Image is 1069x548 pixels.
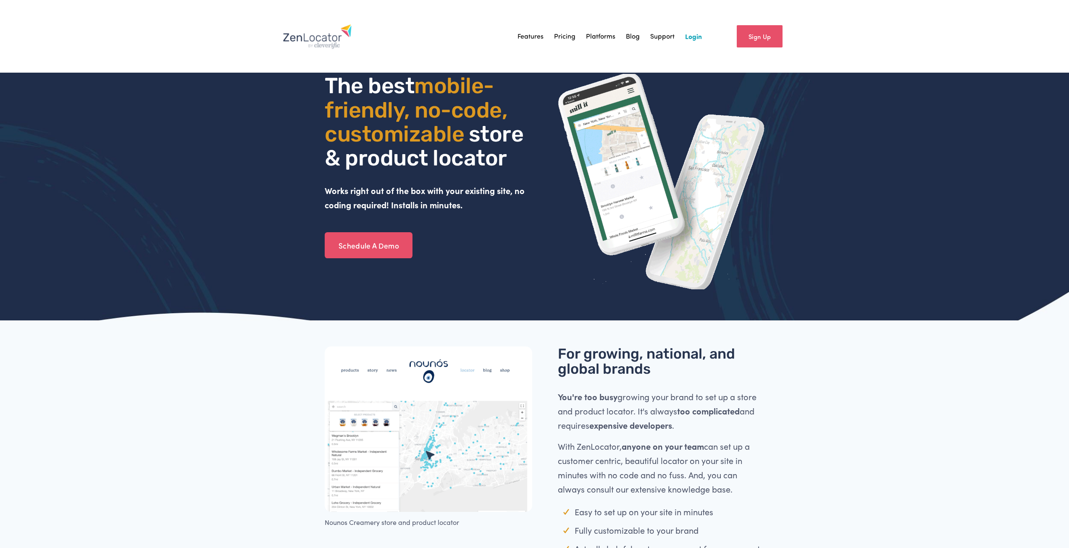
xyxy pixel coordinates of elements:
[685,30,702,42] a: Login
[558,391,617,402] strong: You're too busy
[325,185,527,210] strong: Works right out of the box with your existing site, no coding required! Installs in minutes.
[737,25,783,47] a: Sign Up
[622,440,704,452] strong: anyone on your team
[558,74,765,289] img: ZenLocator phone mockup gif
[575,524,699,536] span: Fully customizable to your brand
[325,346,532,512] img: Nounos Creamery store and product locator
[325,518,459,527] span: Nounos Creamery store and product locator
[677,405,740,417] strong: too complicated
[325,73,414,99] span: The best
[517,30,544,42] a: Features
[283,24,352,49] img: Zenlocator
[558,440,752,495] span: With ZenLocator, can set up a customer centric, beautiful locator on your site in minutes with no...
[626,30,640,42] a: Blog
[325,121,528,171] span: store & product locator
[325,232,412,258] a: Schedule A Demo
[575,506,713,517] span: Easy to set up on your site in minutes
[554,30,575,42] a: Pricing
[650,30,675,42] a: Support
[558,345,738,378] span: For growing, national, and global brands
[325,73,512,147] span: mobile- friendly, no-code, customizable
[558,391,759,431] span: growing your brand to set up a store and product locator. It's always and requires .
[586,30,615,42] a: Platforms
[589,420,672,431] strong: expensive developers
